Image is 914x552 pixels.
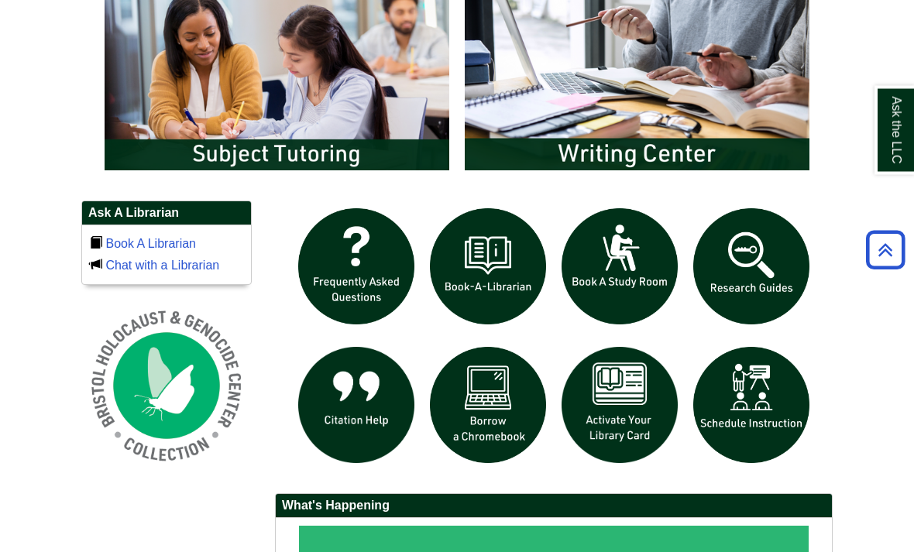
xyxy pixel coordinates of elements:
img: Book a Librarian icon links to book a librarian web page [422,201,554,333]
img: citation help icon links to citation help guide page [290,340,422,471]
img: Research Guides icon links to research guides web page [685,201,817,333]
h2: Ask A Librarian [82,202,251,226]
img: Holocaust and Genocide Collection [81,301,252,471]
a: Back to Top [861,239,910,260]
img: Borrow a chromebook icon links to the borrow a chromebook web page [422,340,554,471]
img: activate Library Card icon links to form to activate student ID into library card [554,340,685,471]
a: Chat with a Librarian [105,259,219,273]
img: For faculty. Schedule Library Instruction icon links to form. [685,340,817,471]
a: Book A Librarian [105,238,196,251]
h2: What's Happening [276,495,832,519]
img: book a study room icon links to book a study room web page [554,201,685,333]
img: frequently asked questions [290,201,422,333]
div: slideshow [290,201,817,478]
